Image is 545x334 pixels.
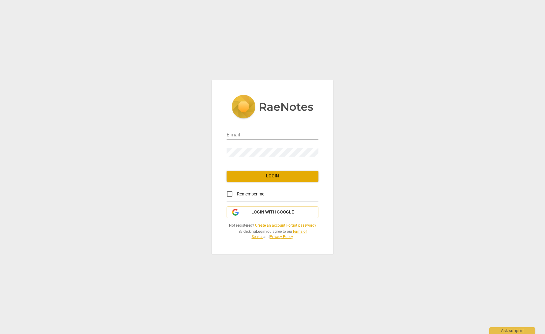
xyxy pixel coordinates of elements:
[231,173,314,179] span: Login
[286,223,316,228] a: Forgot password?
[270,235,293,239] a: Privacy Policy
[227,223,318,228] span: Not registered? |
[227,229,318,239] span: By clicking you agree to our and .
[227,171,318,182] button: Login
[251,209,294,215] span: Login with Google
[255,223,285,228] a: Create an account
[489,327,535,334] div: Ask support
[237,191,264,197] span: Remember me
[252,229,307,239] a: Terms of Service
[256,229,265,234] b: Login
[227,206,318,218] button: Login with Google
[231,95,314,120] img: 5ac2273c67554f335776073100b6d88f.svg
